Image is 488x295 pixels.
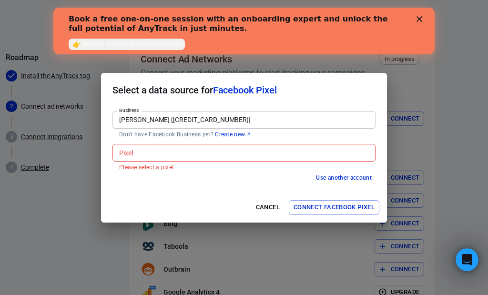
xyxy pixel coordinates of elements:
[213,84,277,96] span: Facebook Pixel
[101,73,387,107] h2: Select a data source for
[115,147,371,159] input: Type to search
[115,114,371,126] input: Type to search
[119,131,369,138] p: Don't have Facebook Business yet?
[363,9,373,14] div: Close
[119,107,139,114] label: Business
[289,200,379,215] button: Connect Facebook Pixel
[456,248,478,271] iframe: Intercom live chat
[312,173,376,183] button: Use another account
[119,163,369,171] p: Please select a pixel
[53,8,435,54] iframe: Intercom live chat banner
[215,131,252,138] a: Create new
[253,200,283,215] button: Cancel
